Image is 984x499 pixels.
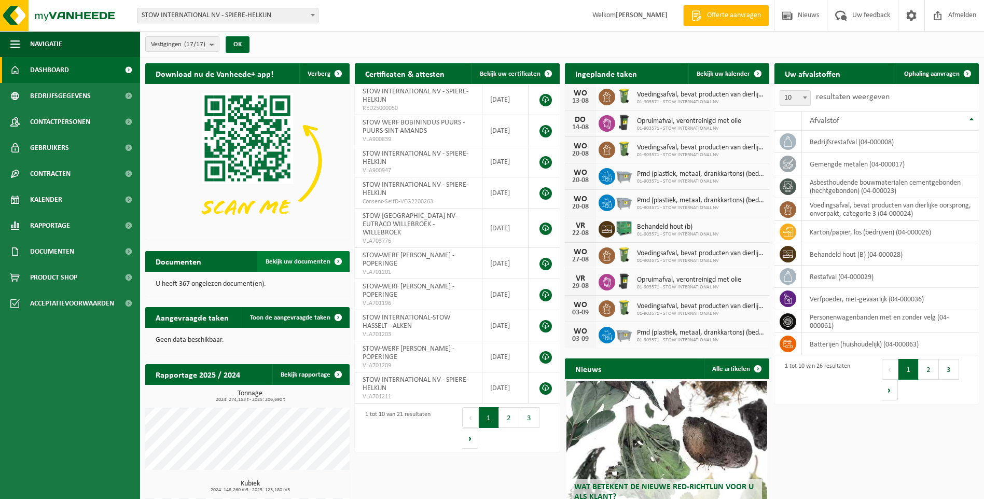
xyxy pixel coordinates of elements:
span: Pmd (plastiek, metaal, drankkartons) (bedrijven) [637,197,764,205]
span: Product Shop [30,265,77,290]
span: Toon de aangevraagde taken [250,314,330,321]
span: VLA701203 [363,330,474,339]
h2: Uw afvalstoffen [774,63,851,84]
div: WO [570,327,591,336]
span: 01-903571 - STOW INTERNATIONAL NV [637,258,764,264]
span: 01-903571 - STOW INTERNATIONAL NV [637,99,764,105]
span: Voedingsafval, bevat producten van dierlijke oorsprong, onverpakt, categorie 3 [637,249,764,258]
span: VLA701209 [363,362,474,370]
td: [DATE] [482,341,529,372]
span: Bedrijfsgegevens [30,83,91,109]
a: Alle artikelen [704,358,768,379]
td: karton/papier, los (bedrijven) (04-000026) [802,221,979,243]
div: VR [570,274,591,283]
span: VLA701201 [363,268,474,276]
span: Voedingsafval, bevat producten van dierlijke oorsprong, onverpakt, categorie 3 [637,302,764,311]
button: 2 [919,359,939,380]
p: U heeft 367 ongelezen document(en). [156,281,339,288]
h2: Certificaten & attesten [355,63,455,84]
span: Contracten [30,161,71,187]
div: 29-08 [570,283,591,290]
span: Offerte aanvragen [704,10,764,21]
img: WB-0140-HPE-GN-50 [615,246,633,264]
a: Bekijk rapportage [272,364,349,385]
button: 3 [519,407,539,428]
span: 2024: 148,260 m3 - 2025: 123,180 m3 [150,488,350,493]
div: 20-08 [570,177,591,184]
span: Behandeld hout (b) [637,223,719,231]
span: Voedingsafval, bevat producten van dierlijke oorsprong, onverpakt, categorie 3 [637,91,764,99]
img: WB-0140-HPE-GN-50 [615,299,633,316]
td: restafval (04-000029) [802,266,979,288]
div: 20-08 [570,150,591,158]
td: [DATE] [482,248,529,279]
td: personenwagenbanden met en zonder velg (04-000061) [802,310,979,333]
td: [DATE] [482,84,529,115]
span: STOW INTERNATIONAL NV - SPIERE-HELKIJN [363,181,468,197]
span: Bekijk uw certificaten [480,71,540,77]
button: Next [462,428,478,449]
div: 22-08 [570,230,591,237]
span: STOW-WERF [PERSON_NAME] - POPERINGE [363,283,454,299]
a: Offerte aanvragen [683,5,769,26]
img: WB-0240-HPE-BK-01 [615,272,633,290]
td: voedingsafval, bevat producten van dierlijke oorsprong, onverpakt, categorie 3 (04-000024) [802,198,979,221]
span: 01-903571 - STOW INTERNATIONAL NV [637,152,764,158]
strong: [PERSON_NAME] [616,11,668,19]
span: 01-903571 - STOW INTERNATIONAL NV [637,311,764,317]
span: 10 [780,91,810,105]
img: WB-2500-GAL-GY-01 [615,193,633,211]
div: 13-08 [570,98,591,105]
td: [DATE] [482,372,529,404]
td: [DATE] [482,279,529,310]
span: 01-903571 - STOW INTERNATIONAL NV [637,126,741,132]
span: STOW [GEOGRAPHIC_DATA] NV-EUTRACO WILLEBROEK - WILLEBROEK [363,212,457,237]
span: VLA701211 [363,393,474,401]
div: WO [570,195,591,203]
h2: Aangevraagde taken [145,307,239,327]
span: Rapportage [30,213,70,239]
label: resultaten weergeven [816,93,890,101]
span: 01-903571 - STOW INTERNATIONAL NV [637,284,741,290]
span: Bekijk uw documenten [266,258,330,265]
div: 20-08 [570,203,591,211]
td: bedrijfsrestafval (04-000008) [802,131,979,153]
div: WO [570,142,591,150]
div: 1 tot 10 van 21 resultaten [360,406,431,450]
a: Bekijk uw certificaten [472,63,559,84]
span: Navigatie [30,31,62,57]
span: Pmd (plastiek, metaal, drankkartons) (bedrijven) [637,170,764,178]
button: OK [226,36,250,53]
a: Ophaling aanvragen [896,63,978,84]
div: 03-09 [570,336,591,343]
span: Pmd (plastiek, metaal, drankkartons) (bedrijven) [637,329,764,337]
td: asbesthoudende bouwmaterialen cementgebonden (hechtgebonden) (04-000023) [802,175,979,198]
span: Bekijk uw kalender [697,71,750,77]
span: Gebruikers [30,135,69,161]
div: 1 tot 10 van 26 resultaten [780,358,850,401]
span: STOW INTERNATIONAL NV - SPIERE-HELKIJN [363,150,468,166]
div: 03-09 [570,309,591,316]
span: VLA900839 [363,135,474,144]
span: STOW INTERNATIONAL NV - SPIERE-HELKIJN [363,88,468,104]
span: Opruimafval, verontreinigd met olie [637,117,741,126]
span: 01-903571 - STOW INTERNATIONAL NV [637,178,764,185]
button: Previous [462,407,479,428]
a: Bekijk uw documenten [257,251,349,272]
h2: Download nu de Vanheede+ app! [145,63,284,84]
td: [DATE] [482,146,529,177]
span: STOW INTERNATIONAL NV - SPIERE-HELKIJN [137,8,318,23]
h2: Documenten [145,251,212,271]
div: VR [570,221,591,230]
h2: Nieuws [565,358,612,379]
span: Voedingsafval, bevat producten van dierlijke oorsprong, onverpakt, categorie 3 [637,144,764,152]
span: Documenten [30,239,74,265]
button: 3 [939,359,959,380]
span: Kalender [30,187,62,213]
span: 10 [780,90,811,106]
p: Geen data beschikbaar. [156,337,339,344]
span: VLA703776 [363,237,474,245]
img: Download de VHEPlus App [145,84,350,238]
button: 2 [499,407,519,428]
span: Afvalstof [810,117,839,125]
